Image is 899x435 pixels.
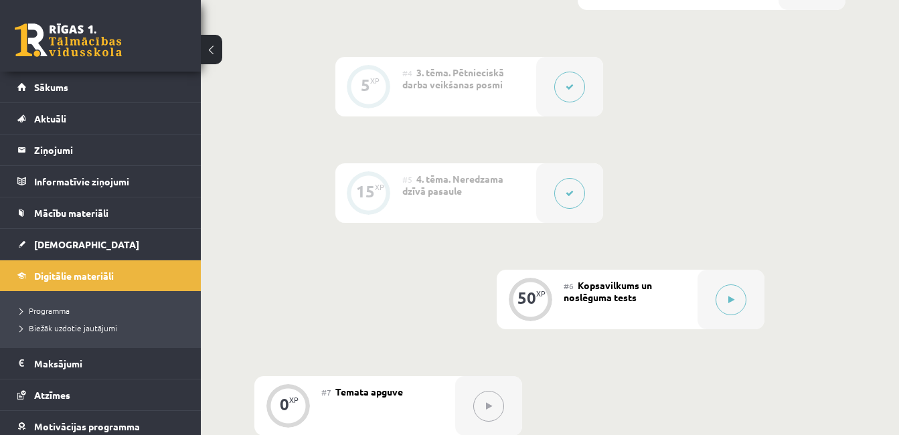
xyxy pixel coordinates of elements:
a: Informatīvie ziņojumi [17,166,184,197]
a: Maksājumi [17,348,184,379]
div: XP [536,290,546,297]
div: 15 [356,185,375,197]
a: Aktuāli [17,103,184,134]
a: Rīgas 1. Tālmācības vidusskola [15,23,122,57]
span: 4. tēma. Neredzama dzīvā pasaule [402,173,503,197]
div: 5 [361,79,370,91]
a: Digitālie materiāli [17,260,184,291]
div: 0 [280,398,289,410]
span: #6 [564,280,574,291]
span: Motivācijas programma [34,420,140,432]
div: XP [370,77,380,84]
span: #5 [402,174,412,185]
a: Ziņojumi [17,135,184,165]
a: [DEMOGRAPHIC_DATA] [17,229,184,260]
span: Kopsavilkums un noslēguma tests [564,279,652,303]
a: Programma [20,304,187,317]
div: 50 [517,292,536,304]
span: #7 [321,387,331,398]
div: XP [289,396,299,404]
span: Mācību materiāli [34,207,108,219]
span: Programma [20,305,70,316]
span: Digitālie materiāli [34,270,114,282]
div: XP [375,183,384,191]
span: [DEMOGRAPHIC_DATA] [34,238,139,250]
span: #4 [402,68,412,78]
a: Mācību materiāli [17,197,184,228]
span: Biežāk uzdotie jautājumi [20,323,117,333]
a: Sākums [17,72,184,102]
a: Biežāk uzdotie jautājumi [20,322,187,334]
span: Aktuāli [34,112,66,124]
span: Temata apguve [335,385,403,398]
a: Atzīmes [17,379,184,410]
legend: Informatīvie ziņojumi [34,166,184,197]
span: 3. tēma. Pētnieciskā darba veikšanas posmi [402,66,504,90]
legend: Maksājumi [34,348,184,379]
span: Atzīmes [34,389,70,401]
span: Sākums [34,81,68,93]
legend: Ziņojumi [34,135,184,165]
